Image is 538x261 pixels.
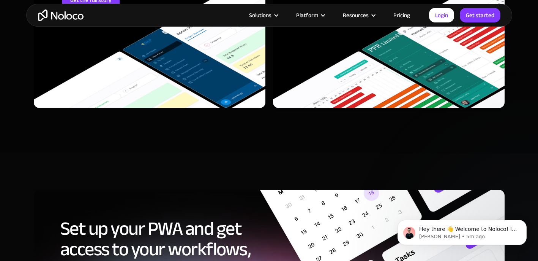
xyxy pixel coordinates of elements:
[429,8,454,22] a: Login
[384,10,420,20] a: Pricing
[38,10,84,21] a: home
[249,10,271,20] div: Solutions
[333,10,384,20] div: Resources
[460,8,500,22] a: Get started
[287,10,333,20] div: Platform
[343,10,369,20] div: Resources
[240,10,287,20] div: Solutions
[296,10,318,20] div: Platform
[386,204,538,257] iframe: Intercom notifications message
